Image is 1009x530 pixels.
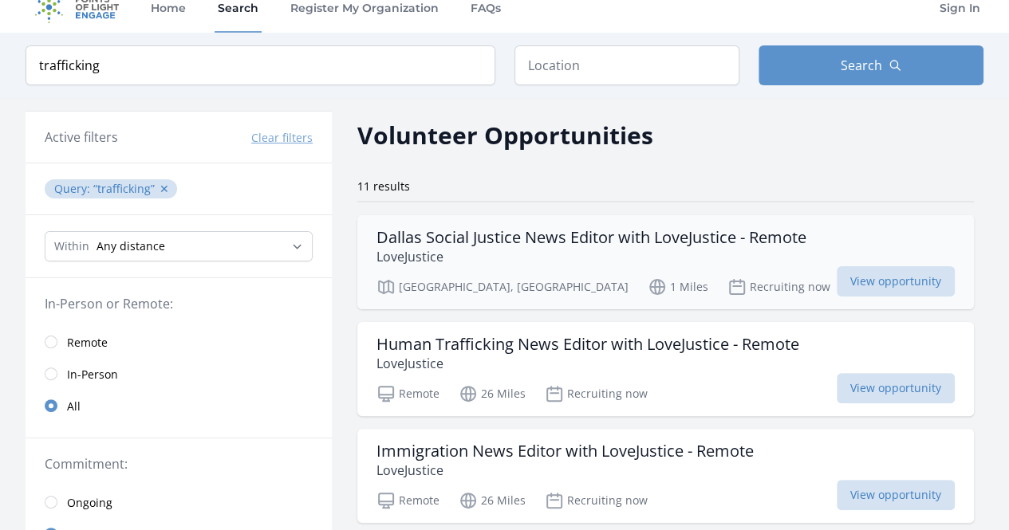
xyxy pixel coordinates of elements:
p: [GEOGRAPHIC_DATA], [GEOGRAPHIC_DATA] [376,277,629,296]
p: LoveJustice [376,247,806,266]
h3: Dallas Social Justice News Editor with LoveJustice - Remote [376,228,806,247]
span: 11 results [357,179,410,194]
a: All [26,390,332,422]
p: 26 Miles [459,384,526,403]
p: LoveJustice [376,461,754,480]
p: Remote [376,491,439,510]
select: Search Radius [45,231,313,261]
p: 26 Miles [459,491,526,510]
a: Dallas Social Justice News Editor with LoveJustice - Remote LoveJustice [GEOGRAPHIC_DATA], [GEOGR... [357,215,974,309]
q: trafficking [93,181,155,196]
span: View opportunity [837,480,955,510]
span: View opportunity [837,266,955,296]
a: Immigration News Editor with LoveJustice - Remote LoveJustice Remote 26 Miles Recruiting now View... [357,429,974,523]
span: Query : [54,181,93,196]
button: Search [759,45,983,85]
h3: Immigration News Editor with LoveJustice - Remote [376,442,754,461]
span: Remote [67,335,108,351]
legend: In-Person or Remote: [45,294,313,313]
h2: Volunteer Opportunities [357,117,653,153]
a: Remote [26,326,332,358]
p: Remote [376,384,439,403]
span: View opportunity [837,373,955,403]
span: Search [841,56,882,75]
h3: Human Trafficking News Editor with LoveJustice - Remote [376,335,799,354]
legend: Commitment: [45,454,313,473]
p: Recruiting now [545,384,648,403]
a: Ongoing [26,486,332,518]
p: Recruiting now [727,277,830,296]
p: Recruiting now [545,491,648,510]
input: Location [514,45,739,85]
input: Keyword [26,45,495,85]
a: In-Person [26,358,332,390]
button: Clear filters [251,130,313,146]
button: ✕ [160,181,169,197]
p: 1 Miles [648,277,708,296]
span: Ongoing [67,495,112,511]
a: Human Trafficking News Editor with LoveJustice - Remote LoveJustice Remote 26 Miles Recruiting no... [357,322,974,416]
p: LoveJustice [376,354,799,373]
span: In-Person [67,367,118,383]
span: All [67,398,81,414]
h3: Active filters [45,128,118,147]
